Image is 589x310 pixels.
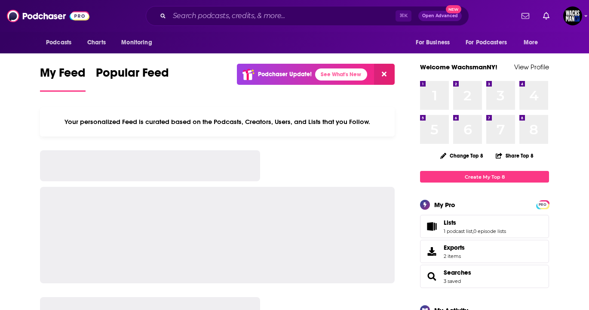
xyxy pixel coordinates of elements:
[396,10,411,22] span: ⌘ K
[410,34,460,51] button: open menu
[473,228,506,234] a: 0 episode lists
[40,65,86,85] span: My Feed
[96,65,169,92] a: Popular Feed
[258,71,312,78] p: Podchaser Update!
[87,37,106,49] span: Charts
[423,220,440,232] a: Lists
[495,147,534,164] button: Share Top 8
[444,219,456,226] span: Lists
[518,9,533,23] a: Show notifications dropdown
[444,244,465,251] span: Exports
[40,65,86,92] a: My Feed
[444,278,461,284] a: 3 saved
[466,37,507,49] span: For Podcasters
[7,8,89,24] img: Podchaser - Follow, Share and Rate Podcasts
[446,5,461,13] span: New
[444,219,506,226] a: Lists
[420,171,549,183] a: Create My Top 8
[418,11,462,21] button: Open AdvancedNew
[420,265,549,288] span: Searches
[444,253,465,259] span: 2 items
[563,6,582,25] img: User Profile
[423,270,440,282] a: Searches
[514,63,549,71] a: View Profile
[121,37,152,49] span: Monitoring
[563,6,582,25] button: Show profile menu
[540,9,553,23] a: Show notifications dropdown
[537,201,548,208] a: PRO
[434,201,455,209] div: My Pro
[537,201,548,208] span: PRO
[524,37,538,49] span: More
[460,34,519,51] button: open menu
[518,34,549,51] button: open menu
[420,240,549,263] a: Exports
[420,63,497,71] a: Welcome WachsmanNY!
[420,215,549,238] span: Lists
[444,269,471,276] a: Searches
[169,9,396,23] input: Search podcasts, credits, & more...
[115,34,163,51] button: open menu
[40,107,395,136] div: Your personalized Feed is curated based on the Podcasts, Creators, Users, and Lists that you Follow.
[563,6,582,25] span: Logged in as WachsmanNY
[423,245,440,257] span: Exports
[46,37,71,49] span: Podcasts
[315,68,367,81] a: See What's New
[444,228,472,234] a: 1 podcast list
[146,6,469,26] div: Search podcasts, credits, & more...
[82,34,111,51] a: Charts
[416,37,450,49] span: For Business
[96,65,169,85] span: Popular Feed
[435,150,488,161] button: Change Top 8
[422,14,458,18] span: Open Advanced
[40,34,83,51] button: open menu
